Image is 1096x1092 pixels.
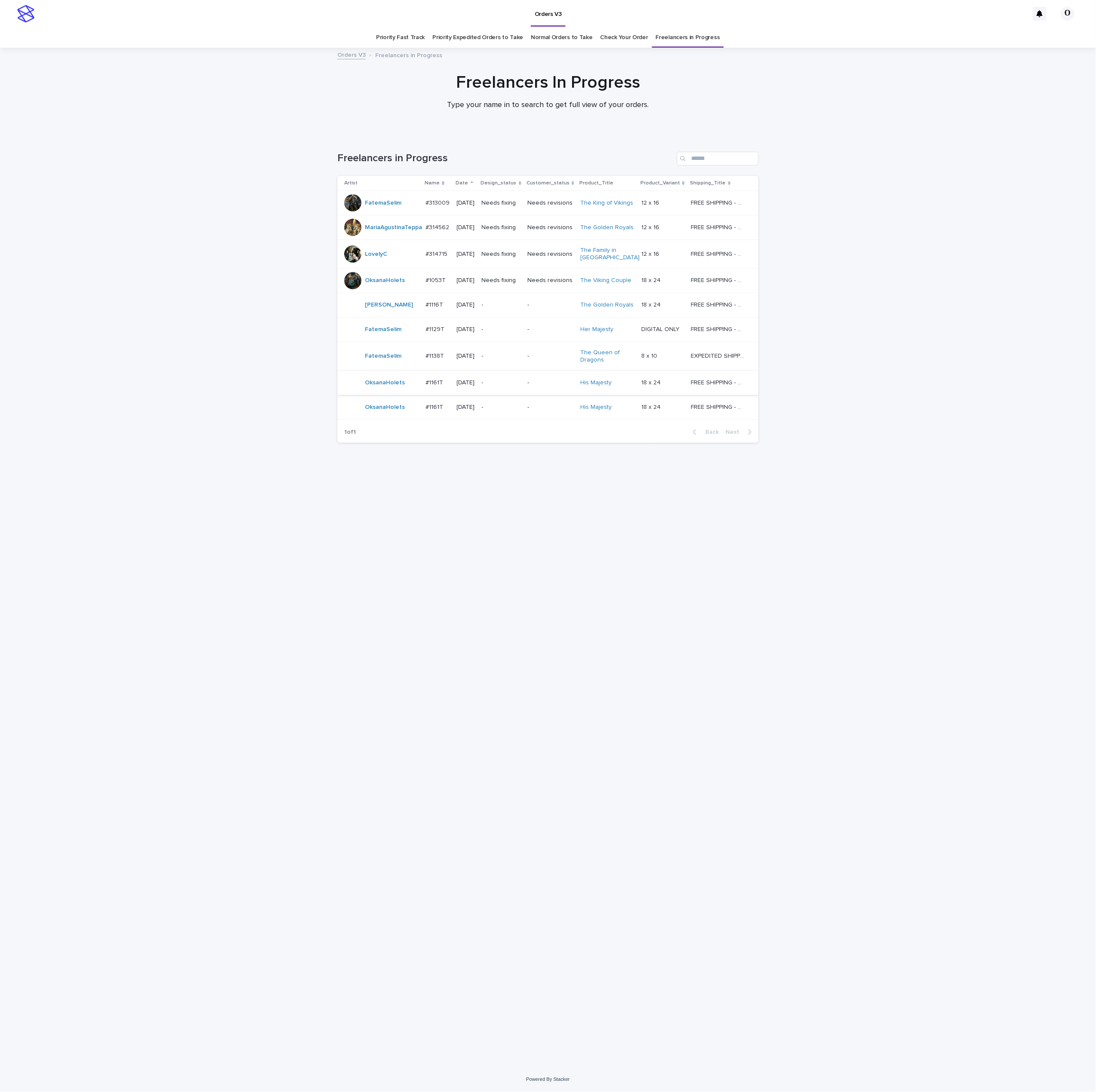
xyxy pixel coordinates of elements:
[482,277,520,284] p: Needs fixing
[457,251,475,258] p: [DATE]
[726,429,744,435] span: Next
[527,277,574,284] p: Needs revisions
[426,249,449,258] p: #314715
[365,224,422,231] a: MariaAgustinaTeppa
[691,222,747,231] p: FREE SHIPPING - preview in 1-2 business days, after your approval delivery will take 5-10 b.d.
[600,28,648,48] a: Check Your Order
[376,101,720,110] p: Type your name in to search to get full view of your orders.
[17,5,34,22] img: stacker-logo-s-only.png
[691,377,747,386] p: FREE SHIPPING - preview in 1-2 business days, after your approval delivery will take 5-10 b.d.
[691,249,747,258] p: FREE SHIPPING - preview in 1-2 business days, after your approval delivery will take 5-10 b.d.
[457,199,475,207] p: [DATE]
[365,199,401,207] a: FatemaSelim
[641,198,661,207] p: 12 x 16
[337,317,759,342] tr: FatemaSelim #1129T#1129T [DATE]--Her Majesty DIGITAL ONLYDIGITAL ONLY FREE SHIPPING - preview in ...
[482,199,520,207] p: Needs fixing
[375,50,442,59] p: Freelancers in Progress
[526,1077,569,1082] a: Powered By Stacker
[426,222,451,231] p: #314562
[686,428,722,436] button: Back
[365,301,413,309] a: [PERSON_NAME]
[426,300,445,309] p: #1116T
[482,301,520,309] p: -
[365,353,401,360] a: FatemaSelim
[690,178,726,188] p: Shipping_Title
[641,222,661,231] p: 12 x 16
[581,301,634,309] a: The Golden Royals
[337,240,759,269] tr: LovelyC #314715#314715 [DATE]Needs fixingNeeds revisionsThe Family in [GEOGRAPHIC_DATA] 12 x 1612...
[426,377,445,386] p: #1161T
[365,326,401,333] a: FatemaSelim
[641,351,659,360] p: 8 x 10
[426,324,446,333] p: #1129T
[691,402,747,411] p: FREE SHIPPING - preview in 1-2 business days, after your approval delivery will take 5-10 b.d.
[722,428,759,436] button: Next
[432,28,523,48] a: Priority Expedited Orders to Take
[527,199,574,207] p: Needs revisions
[641,300,662,309] p: 18 x 24
[337,395,759,420] tr: OksanaHolets #1161T#1161T [DATE]--His Majesty 18 x 2418 x 24 FREE SHIPPING - preview in 1-2 busin...
[527,353,574,360] p: -
[691,300,747,309] p: FREE SHIPPING - preview in 1-2 business days, after your approval delivery will take 5-10 b.d.
[691,324,747,333] p: FREE SHIPPING - preview in 1-2 business days, after your approval delivery will take 5-10 b.d.
[641,402,662,411] p: 18 x 24
[426,198,451,207] p: #313009
[581,379,612,386] a: His Majesty
[337,49,366,59] a: Orders V3
[656,28,720,48] a: Freelancers in Progress
[700,429,719,435] span: Back
[527,251,574,258] p: Needs revisions
[456,178,468,188] p: Date
[691,275,747,284] p: FREE SHIPPING - preview in 1-2 business days, after your approval delivery will take 5-10 b.d.
[337,293,759,317] tr: [PERSON_NAME] #1116T#1116T [DATE]--The Golden Royals 18 x 2418 x 24 FREE SHIPPING - preview in 1-...
[337,152,674,165] h1: Freelancers in Progress
[482,251,520,258] p: Needs fixing
[640,178,680,188] p: Product_Variant
[344,178,358,188] p: Artist
[337,72,759,93] h1: Freelancers In Progress
[527,379,574,386] p: -
[581,277,632,284] a: The Viking Couple
[581,247,640,261] a: The Family in [GEOGRAPHIC_DATA]
[531,28,593,48] a: Normal Orders to Take
[581,404,612,411] a: His Majesty
[426,351,446,360] p: #1138T
[481,178,517,188] p: Design_status
[426,275,447,284] p: #1053T
[337,371,759,395] tr: OksanaHolets #1161T#1161T [DATE]--His Majesty 18 x 2418 x 24 FREE SHIPPING - preview in 1-2 busin...
[482,224,520,231] p: Needs fixing
[337,191,759,215] tr: FatemaSelim #313009#313009 [DATE]Needs fixingNeeds revisionsThe King of Vikings 12 x 1612 x 16 FR...
[691,198,747,207] p: FREE SHIPPING - preview in 1-2 business days, after your approval delivery will take 5-10 b.d.
[365,251,387,258] a: LovelyC
[337,215,759,240] tr: MariaAgustinaTeppa #314562#314562 [DATE]Needs fixingNeeds revisionsThe Golden Royals 12 x 1612 x ...
[527,404,574,411] p: -
[457,277,475,284] p: [DATE]
[365,277,405,284] a: OksanaHolets
[482,353,520,360] p: -
[581,199,634,207] a: The King of Vikings
[482,326,520,333] p: -
[581,224,634,231] a: The Golden Royals
[426,402,445,411] p: #1161T
[457,224,475,231] p: [DATE]
[425,178,440,188] p: Name
[691,351,747,360] p: EXPEDITED SHIPPING - preview in 1 business day; delivery up to 5 business days after your approval.
[376,28,425,48] a: Priority Fast Track
[641,324,681,333] p: DIGITAL ONLY
[1061,7,1075,21] div: О
[677,152,759,166] input: Search
[457,326,475,333] p: [DATE]
[641,275,662,284] p: 18 x 24
[580,178,614,188] p: Product_Title
[337,268,759,293] tr: OksanaHolets #1053T#1053T [DATE]Needs fixingNeeds revisionsThe Viking Couple 18 x 2418 x 24 FREE ...
[482,404,520,411] p: -
[337,342,759,371] tr: FatemaSelim #1138T#1138T [DATE]--The Queen of Dragons 8 x 108 x 10 EXPEDITED SHIPPING - preview i...
[365,379,405,386] a: OksanaHolets
[527,224,574,231] p: Needs revisions
[457,353,475,360] p: [DATE]
[641,249,661,258] p: 12 x 16
[457,379,475,386] p: [DATE]
[527,301,574,309] p: -
[527,326,574,333] p: -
